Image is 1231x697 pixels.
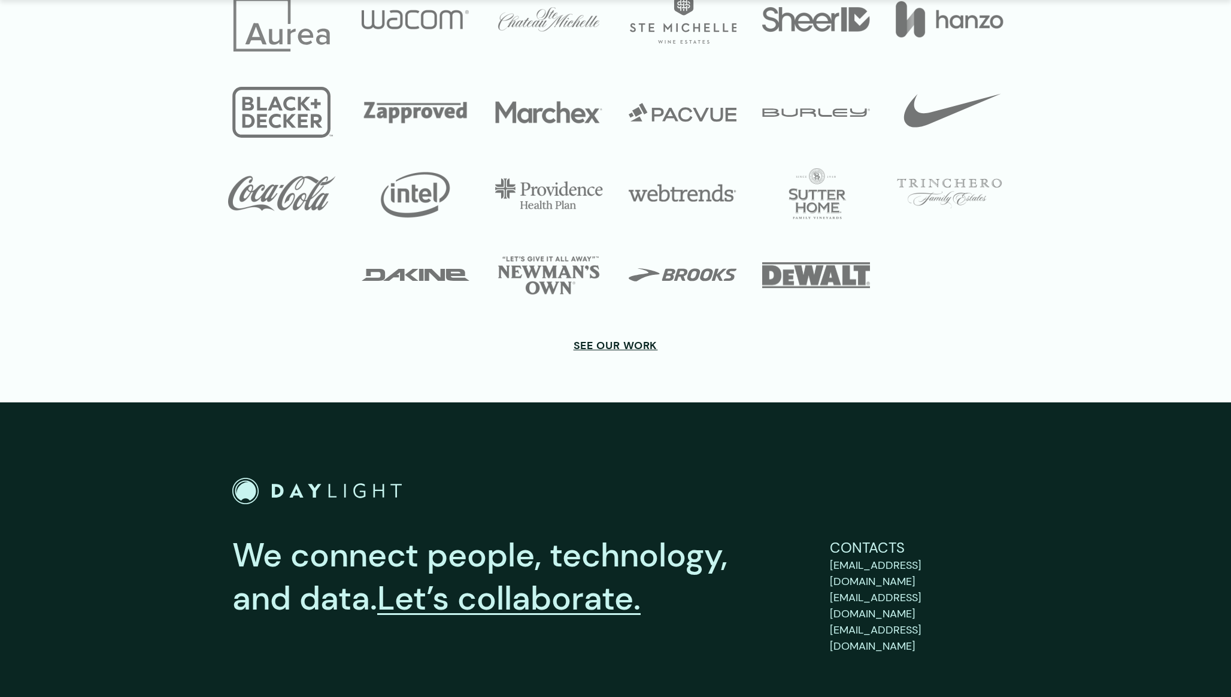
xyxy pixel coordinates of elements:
p: Contacts [830,537,999,559]
img: Brooks Logo [629,250,736,301]
img: Dakine Logo [362,250,469,301]
img: Marchex Logo [495,87,602,138]
a: careers@bydaylight.com [830,622,999,654]
span: [EMAIL_ADDRESS][DOMAIN_NAME] [830,590,921,621]
img: DeWALT Logo [762,250,870,301]
a: Go to Home Page [232,478,402,505]
a: SEE OUR WORK [574,339,658,352]
img: Trinchero Logo [896,168,1003,219]
img: Pacvue logo [629,87,736,138]
img: Webtrends Logo [629,168,736,219]
img: Black and decker Logo [228,87,336,138]
img: Newmans Own Logo [495,250,602,301]
img: Zapproved Logo [362,87,469,138]
p: We connect people, technology, and data. [232,534,794,620]
span: [EMAIL_ADDRESS][DOMAIN_NAME] [830,558,921,589]
a: sales@bydaylight.com [830,590,999,622]
img: Burley Logo [762,87,870,138]
img: Coca-Cola Logo [228,168,336,219]
img: The Daylight Studio Logo [232,478,402,505]
span: [EMAIL_ADDRESS][DOMAIN_NAME] [830,623,921,653]
img: Intel Logo [362,168,469,219]
img: Sutter Home Logo [762,168,870,219]
a: support@bydaylight.com [830,557,999,590]
img: Nike Logo [896,87,1003,138]
img: Providence Logo [495,168,603,219]
a: Let’s collaborate. [377,576,641,619]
